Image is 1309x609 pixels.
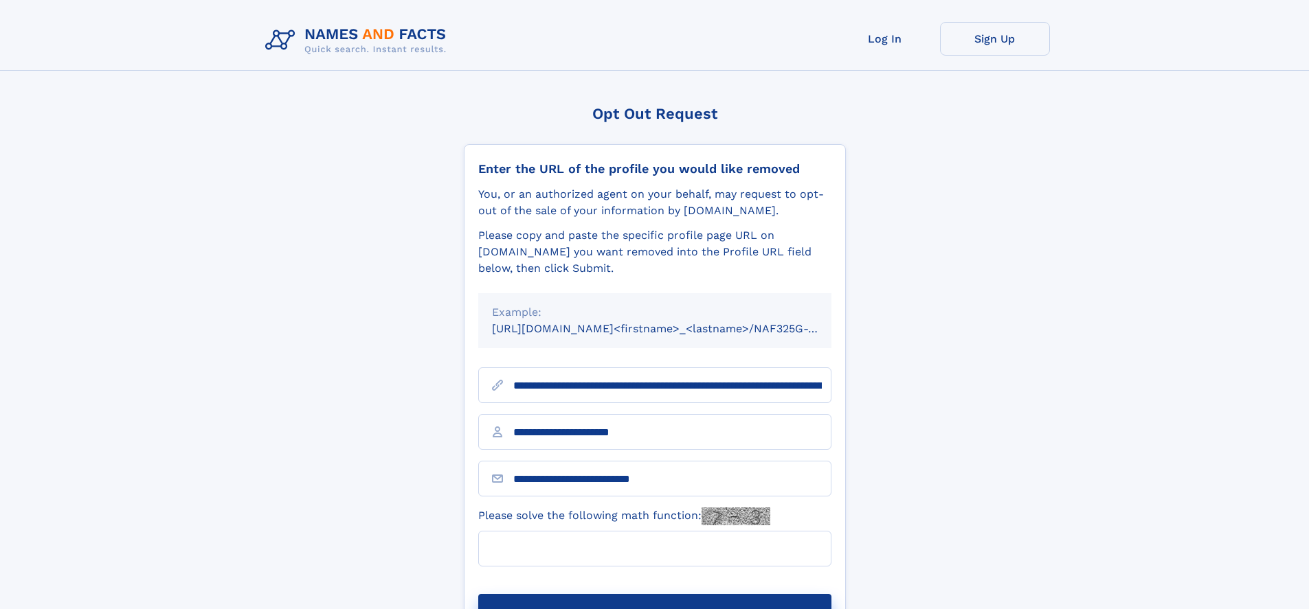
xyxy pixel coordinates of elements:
div: Please copy and paste the specific profile page URL on [DOMAIN_NAME] you want removed into the Pr... [478,227,831,277]
img: Logo Names and Facts [260,22,458,59]
small: [URL][DOMAIN_NAME]<firstname>_<lastname>/NAF325G-xxxxxxxx [492,322,858,335]
div: Opt Out Request [464,105,846,122]
a: Log In [830,22,940,56]
div: Enter the URL of the profile you would like removed [478,161,831,176]
div: You, or an authorized agent on your behalf, may request to opt-out of the sale of your informatio... [478,186,831,219]
div: Example: [492,304,818,321]
a: Sign Up [940,22,1050,56]
label: Please solve the following math function: [478,507,770,525]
